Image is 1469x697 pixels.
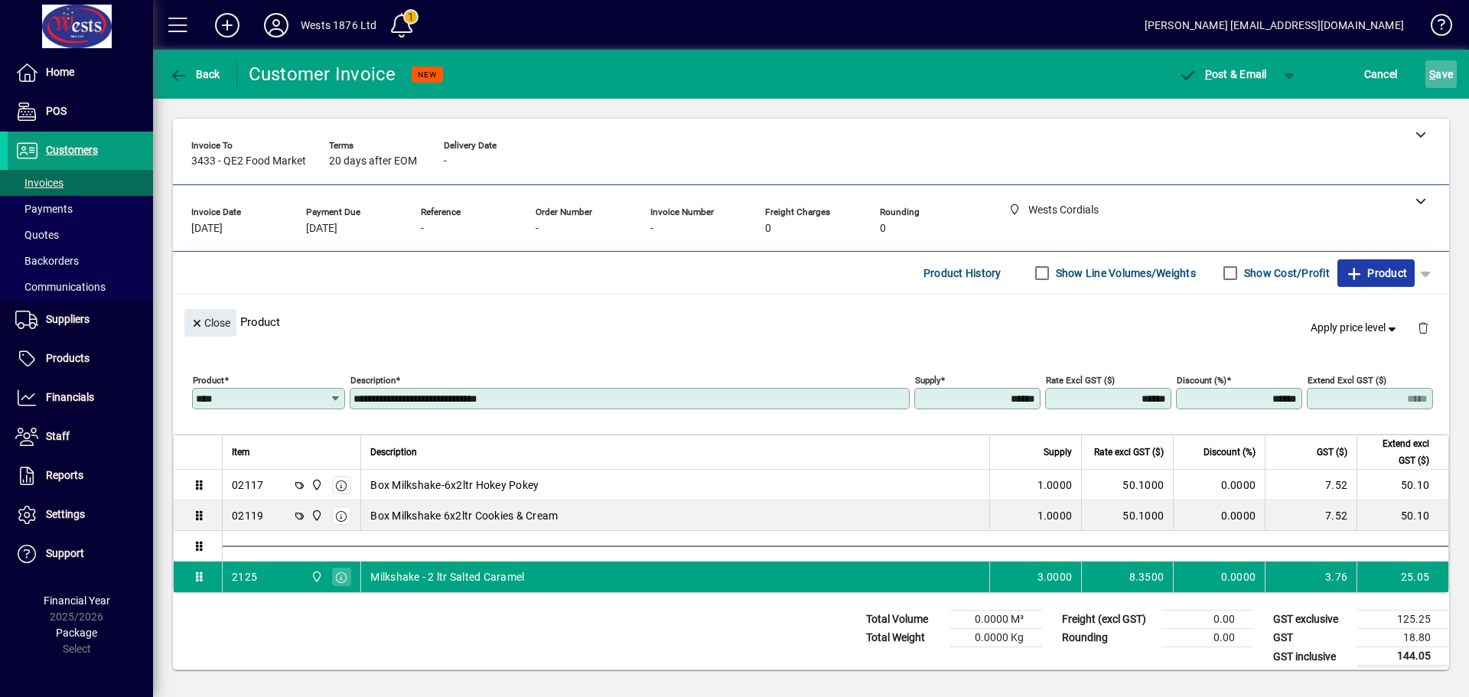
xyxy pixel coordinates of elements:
a: Knowledge Base [1419,3,1450,53]
mat-label: Extend excl GST ($) [1308,375,1386,386]
span: Product [1345,261,1407,285]
span: Package [56,627,97,639]
td: 0.00 [1161,629,1253,647]
div: [PERSON_NAME] [EMAIL_ADDRESS][DOMAIN_NAME] [1145,13,1404,37]
a: POS [8,93,153,131]
button: Save [1425,60,1457,88]
span: 0 [880,223,886,235]
mat-label: Product [193,375,224,386]
a: Quotes [8,222,153,248]
span: Cancel [1364,62,1398,86]
td: Freight (excl GST) [1054,611,1161,629]
span: Products [46,352,90,364]
span: 3.0000 [1037,569,1073,585]
td: 18.80 [1357,629,1449,647]
span: Reports [46,469,83,481]
span: 0 [765,223,771,235]
a: Financials [8,379,153,417]
span: GST ($) [1317,444,1347,461]
span: Box Milkshake-6x2ltr Hokey Pokey [370,477,539,493]
span: Suppliers [46,313,90,325]
td: 0.0000 [1173,470,1265,500]
div: 02119 [232,508,263,523]
span: Support [46,547,84,559]
td: 7.52 [1265,500,1357,531]
span: 1.0000 [1037,477,1073,493]
a: Settings [8,496,153,534]
div: Customer Invoice [249,62,396,86]
span: Wests Cordials [307,507,324,524]
mat-label: Rate excl GST ($) [1046,375,1115,386]
span: 3433 - QE2 Food Market [191,155,306,168]
button: Profile [252,11,301,39]
td: 0.0000 Kg [950,629,1042,647]
mat-label: Supply [915,375,940,386]
span: Discount (%) [1204,444,1256,461]
span: S [1429,68,1435,80]
button: Product History [917,259,1008,287]
span: Settings [46,508,85,520]
a: Reports [8,457,153,495]
td: 0.0000 [1173,562,1265,592]
td: GST [1265,629,1357,647]
span: Milkshake - 2 ltr Salted Caramel [370,569,524,585]
td: GST inclusive [1265,647,1357,666]
td: 7.52 [1265,470,1357,500]
mat-label: Discount (%) [1177,375,1226,386]
span: Home [46,66,74,78]
span: 20 days after EOM [329,155,417,168]
span: Description [370,444,417,461]
span: Close [191,311,230,336]
span: ost & Email [1178,68,1267,80]
app-page-header-button: Close [181,315,240,329]
span: Wests Cordials [307,568,324,585]
div: Product [173,294,1449,350]
span: 1.0000 [1037,508,1073,523]
span: - [650,223,653,235]
span: Quotes [15,229,59,241]
a: Support [8,535,153,573]
td: 0.00 [1161,611,1253,629]
a: Staff [8,418,153,456]
span: Supply [1044,444,1072,461]
span: Customers [46,144,98,156]
button: Post & Email [1171,60,1275,88]
span: Backorders [15,255,79,267]
span: [DATE] [306,223,337,235]
div: 02117 [232,477,263,493]
button: Apply price level [1305,314,1405,342]
span: - [536,223,539,235]
div: 2125 [232,569,257,585]
span: Invoices [15,177,64,189]
label: Show Cost/Profit [1241,265,1330,281]
label: Show Line Volumes/Weights [1053,265,1196,281]
span: NEW [418,70,437,80]
a: Payments [8,196,153,222]
td: 50.10 [1357,500,1448,531]
button: Cancel [1360,60,1402,88]
span: Wests Cordials [307,477,324,493]
span: Back [169,68,220,80]
td: 3.76 [1265,562,1357,592]
a: Products [8,340,153,378]
td: 144.05 [1357,647,1449,666]
span: Rate excl GST ($) [1094,444,1164,461]
div: 50.1000 [1091,477,1164,493]
a: Suppliers [8,301,153,339]
span: ave [1429,62,1453,86]
span: - [444,155,447,168]
div: 8.3500 [1091,569,1164,585]
td: 25.05 [1357,562,1448,592]
span: [DATE] [191,223,223,235]
button: Close [184,309,236,337]
td: 125.25 [1357,611,1449,629]
span: POS [46,105,67,117]
td: 0.0000 [1173,500,1265,531]
td: GST exclusive [1265,611,1357,629]
button: Delete [1405,309,1441,346]
button: Add [203,11,252,39]
span: Product History [923,261,1002,285]
div: Wests 1876 Ltd [301,13,376,37]
a: Communications [8,274,153,300]
span: Box Milkshake 6x2ltr Cookies & Cream [370,508,558,523]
